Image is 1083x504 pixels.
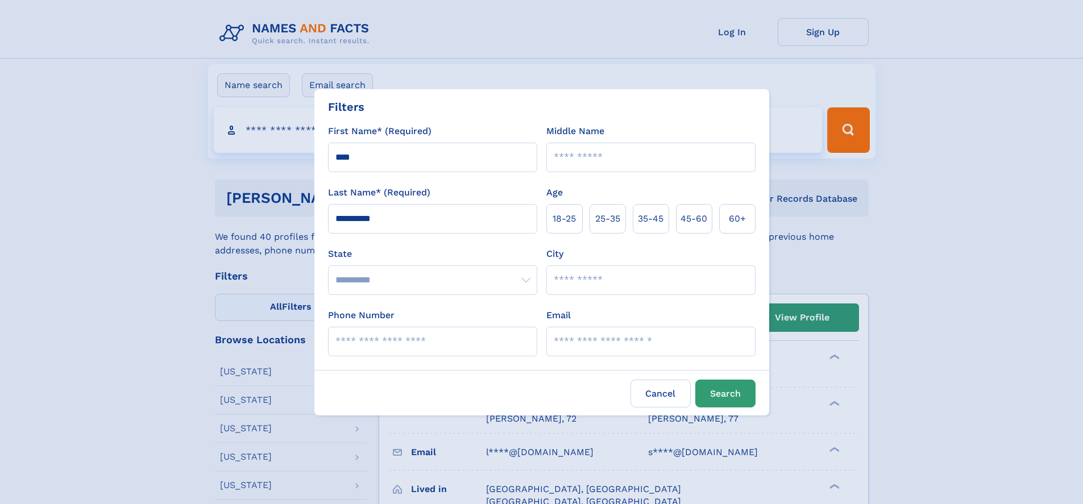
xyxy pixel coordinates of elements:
[729,212,746,226] span: 60+
[595,212,620,226] span: 25‑35
[546,186,563,199] label: Age
[328,124,431,138] label: First Name* (Required)
[680,212,707,226] span: 45‑60
[546,309,571,322] label: Email
[695,380,756,407] button: Search
[328,309,395,322] label: Phone Number
[638,212,663,226] span: 35‑45
[328,247,537,261] label: State
[546,124,604,138] label: Middle Name
[328,186,430,199] label: Last Name* (Required)
[553,212,576,226] span: 18‑25
[546,247,563,261] label: City
[630,380,691,407] label: Cancel
[328,98,364,115] div: Filters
